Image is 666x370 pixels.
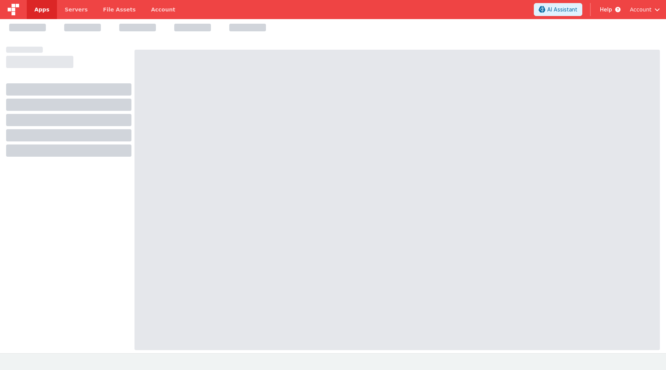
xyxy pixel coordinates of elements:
span: File Assets [103,6,136,13]
span: Account [630,6,651,13]
span: Apps [34,6,49,13]
button: Account [630,6,660,13]
span: Help [600,6,612,13]
span: AI Assistant [547,6,577,13]
span: Servers [65,6,88,13]
button: AI Assistant [534,3,582,16]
